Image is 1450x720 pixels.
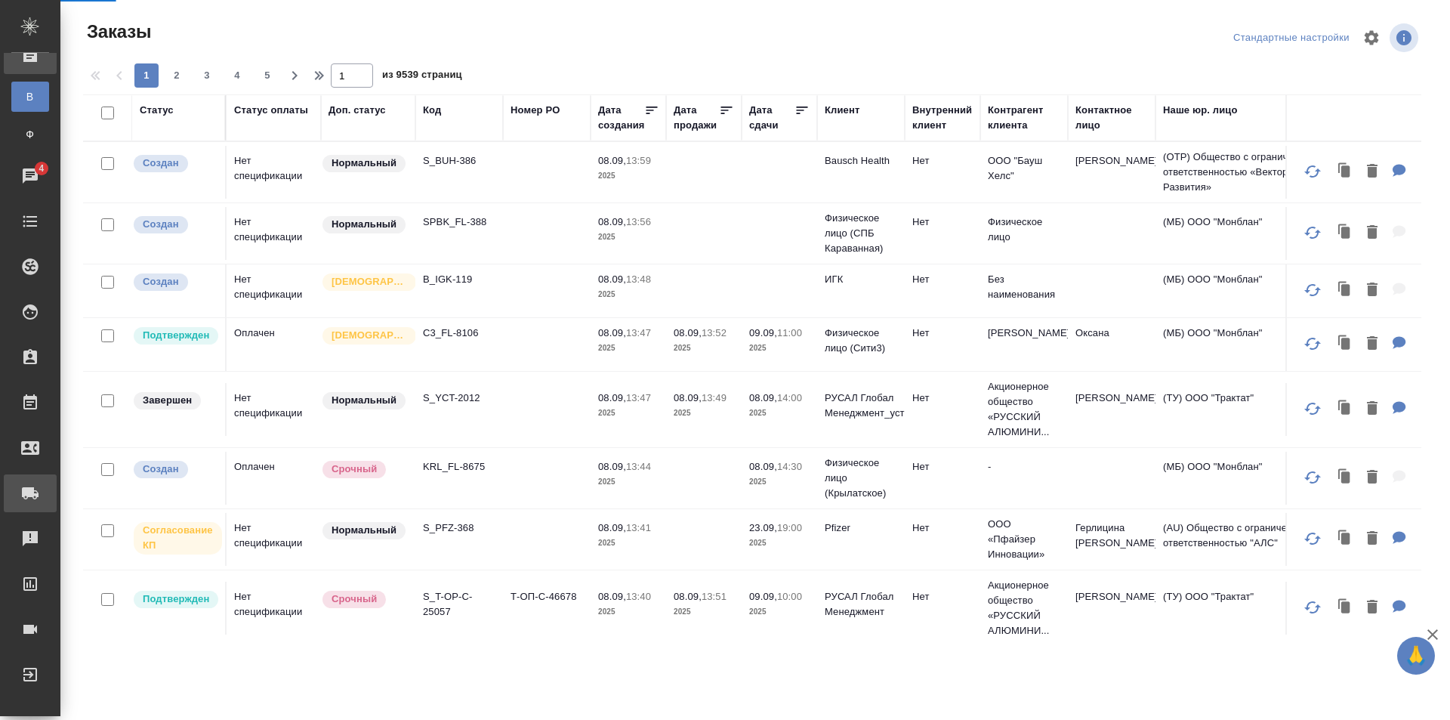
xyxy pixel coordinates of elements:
[143,393,192,408] p: Завершен
[825,589,897,620] p: РУСАЛ Глобал Менеджмент
[234,103,308,118] div: Статус оплаты
[423,326,495,341] p: C3_FL-8106
[255,63,279,88] button: 5
[321,326,408,346] div: Выставляется автоматически для первых 3 заказов нового контактного лица. Особое внимание
[423,153,495,168] p: S_BUH-386
[598,273,626,285] p: 08.09,
[1390,23,1421,52] span: Посмотреть информацию
[321,153,408,174] div: Статус по умолчанию для стандартных заказов
[749,604,810,620] p: 2025
[1294,391,1331,427] button: Обновить
[1359,218,1385,249] button: Удалить
[11,82,49,112] a: В
[511,103,560,118] div: Номер PO
[749,474,810,490] p: 2025
[423,272,495,287] p: B_IGK-119
[1155,383,1337,436] td: (ТУ) ООО "Трактат"
[1163,103,1238,118] div: Наше юр. лицо
[1294,459,1331,496] button: Обновить
[825,211,897,256] p: Физическое лицо (СПБ Караванная)
[1359,275,1385,306] button: Удалить
[1359,394,1385,425] button: Удалить
[825,103,859,118] div: Клиент
[227,513,321,566] td: Нет спецификации
[988,153,1060,184] p: ООО "Бауш Хелс"
[1155,264,1337,317] td: (МБ) ООО "Монблан"
[1294,272,1331,308] button: Обновить
[1331,524,1359,555] button: Клонировать
[1331,218,1359,249] button: Клонировать
[598,168,659,184] p: 2025
[598,461,626,472] p: 08.09,
[227,383,321,436] td: Нет спецификации
[598,536,659,551] p: 2025
[626,273,651,285] p: 13:48
[598,604,659,620] p: 2025
[1359,524,1385,555] button: Удалить
[626,461,651,472] p: 13:44
[674,103,719,133] div: Дата продажи
[988,272,1060,302] p: Без наименования
[749,392,777,403] p: 08.09,
[1068,146,1155,199] td: [PERSON_NAME]
[143,462,179,477] p: Создан
[626,327,651,338] p: 13:47
[321,391,408,411] div: Статус по умолчанию для стандартных заказов
[423,521,495,536] p: S_PFZ-368
[195,68,219,83] span: 3
[777,591,802,602] p: 10:00
[29,161,53,176] span: 4
[143,328,209,343] p: Подтвержден
[321,589,408,610] div: Выставляется автоматически, если на указанный объем услуг необходимо больше времени в стандартном...
[332,217,396,232] p: Нормальный
[1155,207,1337,260] td: (МБ) ООО "Монблан"
[598,287,659,302] p: 2025
[1155,452,1337,505] td: (МБ) ООО "Монблан"
[674,392,702,403] p: 08.09,
[912,589,973,604] p: Нет
[140,103,174,118] div: Статус
[143,592,209,607] p: Подтвержден
[1068,318,1155,371] td: Оксана
[702,327,727,338] p: 13:52
[1331,592,1359,623] button: Клонировать
[423,215,495,230] p: SPBK_FL-388
[332,328,407,343] p: [DEMOGRAPHIC_DATA]
[227,146,321,199] td: Нет спецификации
[332,592,377,607] p: Срочный
[1331,329,1359,360] button: Клонировать
[332,462,377,477] p: Срочный
[321,215,408,235] div: Статус по умолчанию для стандартных заказов
[1068,582,1155,635] td: [PERSON_NAME]
[1075,103,1148,133] div: Контактное лицо
[423,391,495,406] p: S_YCT-2012
[988,459,1060,474] p: -
[749,327,777,338] p: 09.09,
[825,391,897,421] p: РУСАЛ Глобал Менеджмент_уст
[1403,640,1429,672] span: 🙏
[1155,513,1337,566] td: (AU) Общество с ограниченной ответственностью "АЛС"
[132,459,217,480] div: Выставляется автоматически при создании заказа
[503,582,591,635] td: Т-ОП-С-46678
[1331,156,1359,187] button: Клонировать
[777,327,802,338] p: 11:00
[674,591,702,602] p: 08.09,
[702,392,727,403] p: 13:49
[749,522,777,533] p: 23.09,
[165,63,189,88] button: 2
[825,153,897,168] p: Bausch Health
[332,274,407,289] p: [DEMOGRAPHIC_DATA]
[227,264,321,317] td: Нет спецификации
[1294,589,1331,626] button: Обновить
[749,536,810,551] p: 2025
[1331,462,1359,493] button: Клонировать
[912,521,973,536] p: Нет
[626,591,651,602] p: 13:40
[1068,513,1155,566] td: Герлицина [PERSON_NAME]
[825,272,897,287] p: ИГК
[1155,318,1337,371] td: (МБ) ООО "Монблан"
[19,127,42,142] span: Ф
[598,327,626,338] p: 08.09,
[321,459,408,480] div: Выставляется автоматически, если на указанный объем услуг необходимо больше времени в стандартном...
[749,461,777,472] p: 08.09,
